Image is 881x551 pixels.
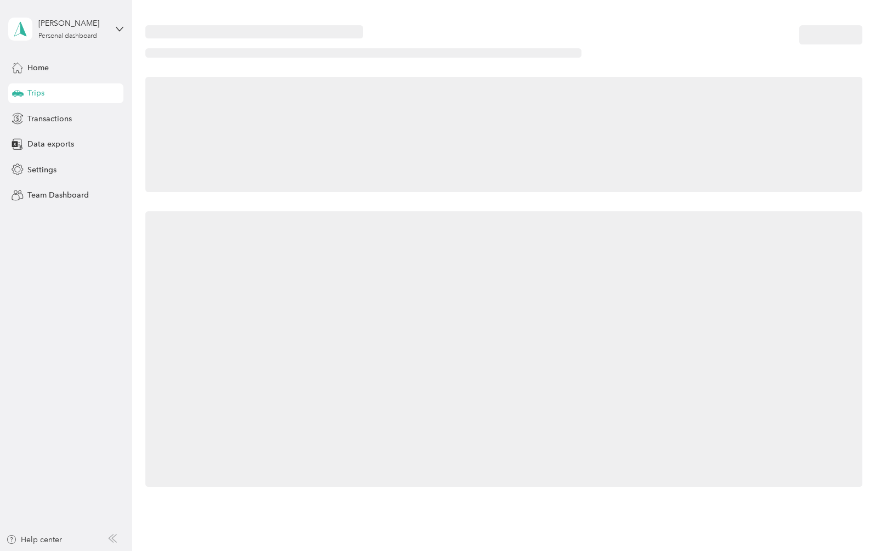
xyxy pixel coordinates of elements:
iframe: Everlance-gr Chat Button Frame [820,490,881,551]
span: Trips [27,87,44,99]
span: Team Dashboard [27,189,89,201]
button: Help center [6,534,62,546]
div: [PERSON_NAME] [38,18,107,29]
span: Transactions [27,113,72,125]
span: Settings [27,164,57,176]
span: Home [27,62,49,74]
span: Data exports [27,138,74,150]
div: Personal dashboard [38,33,97,40]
